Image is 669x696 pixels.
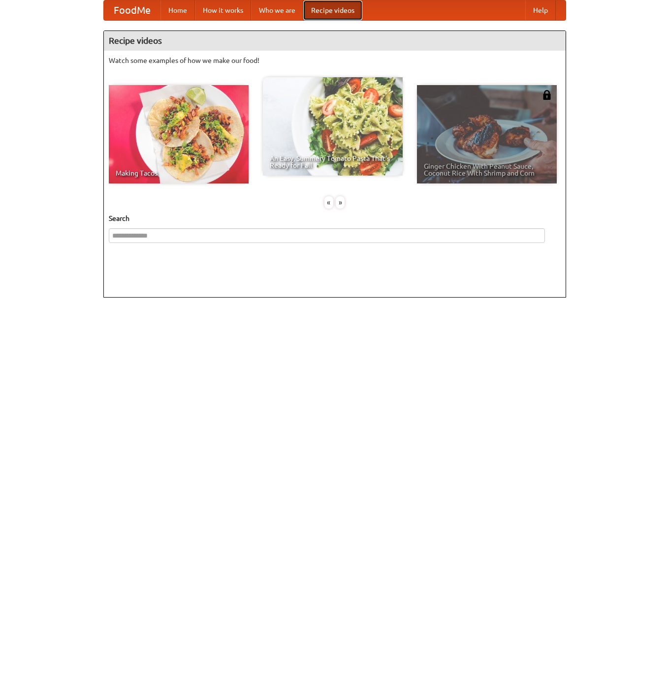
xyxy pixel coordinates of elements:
a: Home [160,0,195,20]
a: Making Tacos [109,85,249,183]
h4: Recipe videos [104,31,566,51]
a: Help [525,0,556,20]
div: » [336,196,345,209]
a: FoodMe [104,0,160,20]
h5: Search [109,213,561,223]
div: « [324,196,333,209]
p: Watch some examples of how we make our food! [109,56,561,65]
img: 483408.png [542,90,552,100]
a: Recipe videos [303,0,362,20]
a: An Easy, Summery Tomato Pasta That's Ready for Fall [263,77,403,176]
a: Who we are [251,0,303,20]
span: An Easy, Summery Tomato Pasta That's Ready for Fall [270,155,396,169]
span: Making Tacos [116,170,242,177]
a: How it works [195,0,251,20]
